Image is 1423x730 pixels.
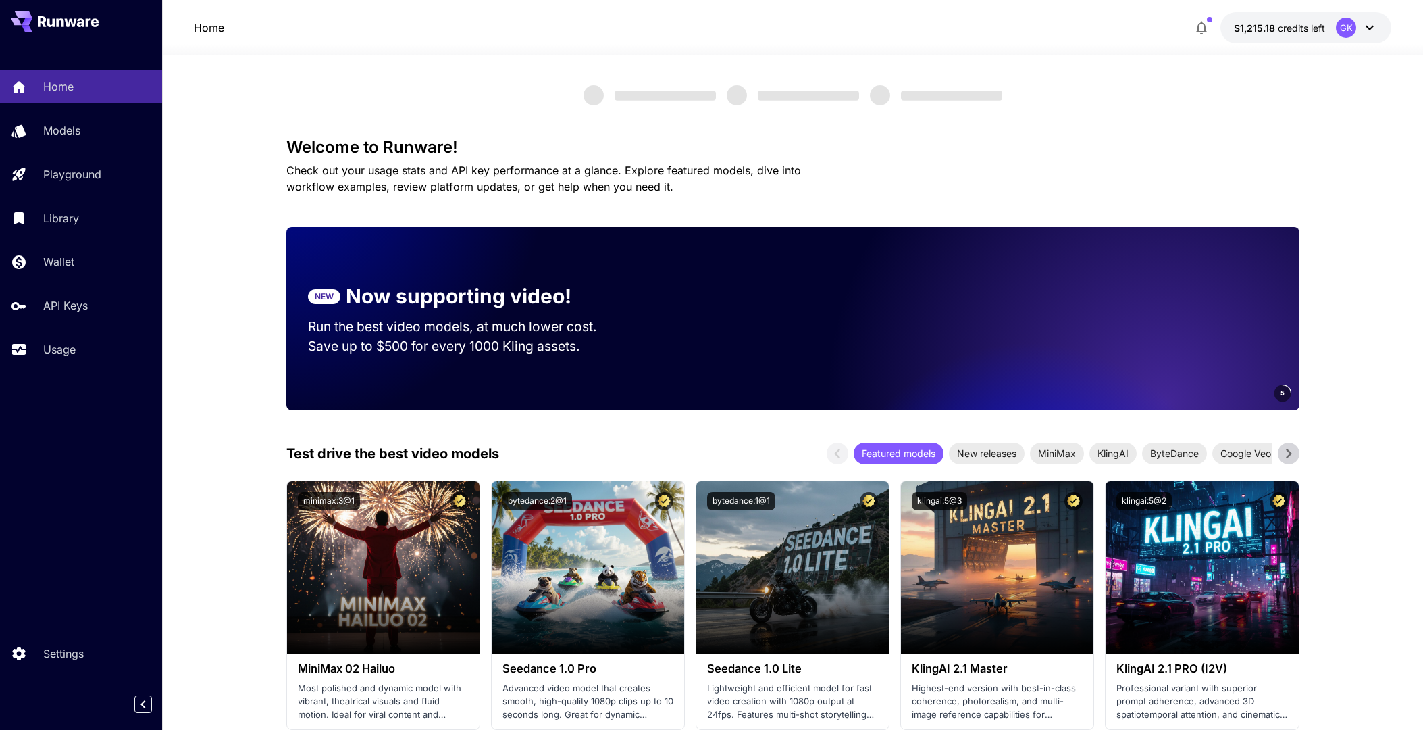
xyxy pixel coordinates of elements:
p: Advanced video model that creates smooth, high-quality 1080p clips up to 10 seconds long. Great f... [502,682,673,722]
div: $1,215.17879 [1234,21,1325,35]
span: $1,215.18 [1234,22,1278,34]
span: MiniMax [1030,446,1084,460]
div: Featured models [854,443,943,464]
span: 5 [1280,388,1285,398]
img: alt [492,481,684,654]
nav: breadcrumb [194,20,224,36]
div: ByteDance [1142,443,1207,464]
p: Home [43,78,74,95]
p: Settings [43,646,84,662]
button: $1,215.17879GK [1220,12,1391,43]
div: MiniMax [1030,443,1084,464]
p: Lightweight and efficient model for fast video creation with 1080p output at 24fps. Features mult... [707,682,878,722]
span: credits left [1278,22,1325,34]
span: New releases [949,446,1025,460]
span: Featured models [854,446,943,460]
img: alt [901,481,1093,654]
p: Run the best video models, at much lower cost. [308,317,623,337]
button: bytedance:1@1 [707,492,775,510]
button: Certified Model – Vetted for best performance and includes a commercial license. [1064,492,1083,510]
p: Highest-end version with best-in-class coherence, photorealism, and multi-image reference capabil... [912,682,1083,722]
h3: KlingAI 2.1 PRO (I2V) [1116,662,1287,675]
h3: MiniMax 02 Hailuo [298,662,469,675]
p: Playground [43,166,101,182]
div: Collapse sidebar [145,692,162,716]
span: Check out your usage stats and API key performance at a glance. Explore featured models, dive int... [286,164,801,193]
button: minimax:3@1 [298,492,360,510]
h3: Welcome to Runware! [286,138,1299,157]
button: Certified Model – Vetted for best performance and includes a commercial license. [655,492,673,510]
a: Home [194,20,224,36]
button: Certified Model – Vetted for best performance and includes a commercial license. [450,492,469,510]
div: GK [1336,18,1356,38]
p: Professional variant with superior prompt adherence, advanced 3D spatiotemporal attention, and ci... [1116,682,1287,722]
span: ByteDance [1142,446,1207,460]
button: Certified Model – Vetted for best performance and includes a commercial license. [860,492,878,510]
h3: Seedance 1.0 Pro [502,662,673,675]
img: alt [696,481,889,654]
p: NEW [315,291,334,303]
span: KlingAI [1089,446,1137,460]
p: Save up to $500 for every 1000 Kling assets. [308,337,623,356]
button: Collapse sidebar [134,696,152,713]
div: New releases [949,443,1025,464]
div: Google Veo [1212,443,1279,464]
button: bytedance:2@1 [502,492,572,510]
button: klingai:5@2 [1116,492,1172,510]
p: Models [43,122,80,139]
div: KlingAI [1089,443,1137,464]
p: Library [43,210,79,226]
span: Google Veo [1212,446,1279,460]
button: klingai:5@3 [912,492,967,510]
p: API Keys [43,297,88,314]
img: alt [1106,481,1298,654]
p: Now supporting video! [346,281,571,312]
button: Certified Model – Vetted for best performance and includes a commercial license. [1270,492,1288,510]
p: Test drive the best video models [286,443,499,464]
p: Usage [43,341,76,358]
p: Wallet [43,253,74,270]
h3: KlingAI 2.1 Master [912,662,1083,675]
p: Most polished and dynamic model with vibrant, theatrical visuals and fluid motion. Ideal for vira... [298,682,469,722]
img: alt [287,481,480,654]
h3: Seedance 1.0 Lite [707,662,878,675]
